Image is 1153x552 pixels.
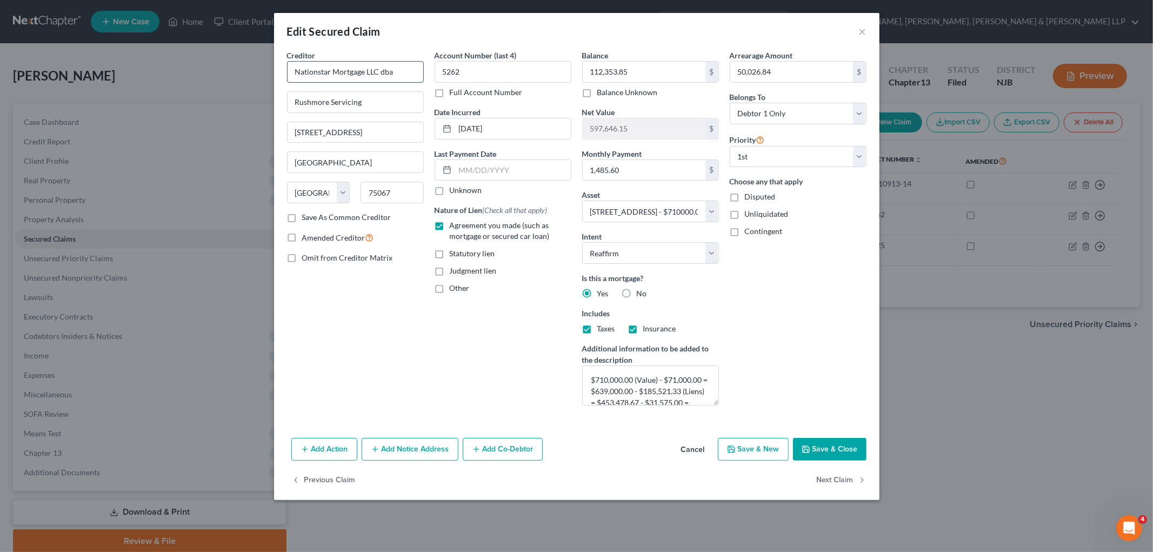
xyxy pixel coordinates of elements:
[450,266,497,275] span: Judgment lien
[291,438,357,461] button: Add Action
[582,190,601,199] span: Asset
[362,438,458,461] button: Add Notice Address
[793,438,867,461] button: Save & Close
[853,62,866,82] div: $
[435,107,481,118] label: Date Incurred
[705,62,718,82] div: $
[730,133,765,146] label: Priority
[643,324,676,333] span: Insurance
[435,148,497,159] label: Last Payment Date
[718,438,789,461] button: Save & New
[730,62,853,82] input: 0.00
[450,221,550,241] span: Agreement you made (such as mortgage or secured car loan)
[817,469,867,492] button: Next Claim
[302,233,365,242] span: Amended Creditor
[583,118,705,139] input: 0.00
[582,231,602,242] label: Intent
[582,343,719,365] label: Additional information to be added to the description
[745,192,776,201] span: Disputed
[597,324,615,333] span: Taxes
[463,438,543,461] button: Add Co-Debtor
[582,272,719,284] label: Is this a mortgage?
[302,253,393,262] span: Omit from Creditor Matrix
[583,62,705,82] input: 0.00
[450,185,482,196] label: Unknown
[582,107,615,118] label: Net Value
[705,118,718,139] div: $
[745,209,789,218] span: Unliquidated
[450,283,470,292] span: Other
[745,227,783,236] span: Contingent
[730,50,793,61] label: Arrearage Amount
[455,118,571,139] input: MM/DD/YYYY
[288,122,423,143] input: Apt, Suite, etc...
[672,439,714,461] button: Cancel
[435,204,548,216] label: Nature of Lien
[435,50,517,61] label: Account Number (last 4)
[1116,515,1142,541] iframe: Intercom live chat
[302,212,391,223] label: Save As Common Creditor
[705,160,718,181] div: $
[435,61,571,83] input: XXXX
[597,289,609,298] span: Yes
[455,160,571,181] input: MM/DD/YYYY
[288,92,423,112] input: Enter address...
[450,249,495,258] span: Statutory lien
[597,87,658,98] label: Balance Unknown
[450,87,523,98] label: Full Account Number
[582,148,642,159] label: Monthly Payment
[582,308,719,319] label: Includes
[583,160,705,181] input: 0.00
[287,24,381,39] div: Edit Secured Claim
[859,25,867,38] button: ×
[287,61,424,83] input: Search creditor by name...
[730,176,867,187] label: Choose any that apply
[287,51,316,60] span: Creditor
[582,50,609,61] label: Balance
[637,289,647,298] span: No
[291,469,356,492] button: Previous Claim
[730,92,766,102] span: Belongs To
[361,182,424,203] input: Enter zip...
[483,205,548,215] span: (Check all that apply)
[288,152,423,172] input: Enter city...
[1138,515,1147,524] span: 4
